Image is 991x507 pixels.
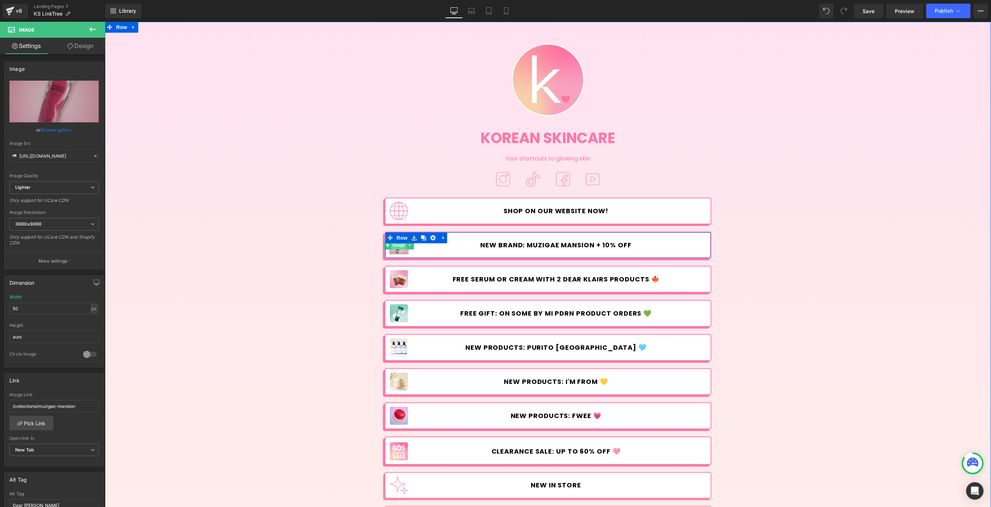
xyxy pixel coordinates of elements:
[837,4,851,18] button: Redo
[406,390,497,398] span: NEW PRODUCTS: FWEE 💗
[19,27,34,33] span: Image
[9,62,25,72] div: Image
[311,422,602,437] a: CLEARANCE SALE: UP TO 60% OFF 🩷
[41,123,72,136] a: Browse gallery
[360,322,542,330] span: NEW PRODUCTS: PURITO [GEOGRAPHIC_DATA] 🩵
[54,38,107,54] a: Design
[311,182,602,197] a: Shop on our website now!
[863,7,875,15] span: Save
[311,216,602,231] a: NEW BRAND: MUZIGAE MANSION + 10% OFF
[9,234,99,251] div: Only support for UCare CDN and Shopify CDN
[9,150,99,162] input: Link
[15,447,34,453] b: New Tab
[9,198,99,208] div: Only support for UCare CDN
[15,184,30,190] b: Lighter
[407,22,480,94] img: Black K logo of Korean Skincare with a pink heart on a pink to yellow gradient
[3,4,28,18] a: v6
[426,459,476,467] span: New in store
[348,253,555,261] span: FREE SERUM OR CREAM WITH 2 DEAR KLAIRS PRODUCTS 🍁
[9,436,99,441] div: Open link In
[445,4,463,18] a: Desktop
[9,323,99,328] div: Height
[9,173,99,178] div: Image Quality
[926,4,971,18] button: Publish
[305,211,314,222] a: Save row
[819,4,834,18] button: Undo
[9,331,99,343] input: auto
[285,283,303,301] img: PDRN line
[886,4,923,18] a: Preview
[9,276,34,286] div: Dimension
[9,210,99,215] div: Image Resolution
[463,4,480,18] a: Laptop
[273,105,614,127] h1: Korean Skincare
[311,318,602,333] a: NEW PRODUCTS: PURITO [GEOGRAPHIC_DATA] 🩵
[285,180,303,198] img: Pink planet icon
[90,304,98,313] div: px
[9,126,99,134] div: or
[15,6,24,16] div: v6
[311,456,602,471] a: New in store
[9,392,99,397] div: Image Link
[9,416,53,430] a: Pick Link
[285,248,303,267] img: Dear Klairs
[9,295,22,300] div: Width
[355,288,547,296] span: FREE GIFT: ON SOME BY MI PDRN PRODUCT ORDERS 💚
[302,219,309,228] a: Expand / Collapse
[935,8,953,14] span: Publish
[399,185,504,193] span: Shop on our website now!
[311,284,602,299] a: FREE GIFT: ON SOME BY MI PDRN PRODUCT ORDERS 💚
[9,491,99,496] div: Alt Tag
[333,211,342,222] a: Expand / Collapse
[285,317,303,335] img: Purito Seoul
[285,351,303,369] img: I'm From
[38,258,68,264] p: More settings
[34,11,62,17] span: KS LinkTree
[314,211,323,222] a: Clone Row
[285,421,303,439] img: Clearance Sale
[311,250,602,265] a: FREE SERUM OR CREAM WITH 2 DEAR KLAIRS PRODUCTS 🍁
[285,455,303,472] img: Pink sparkles
[323,211,333,222] a: Remove Row
[399,356,503,364] span: NEW PRODUCTS: I'M FROM 💛
[9,373,20,384] div: Link
[966,482,984,500] div: Open Intercom Messenger
[9,351,76,359] div: Circle Image
[9,141,99,146] div: Image Src
[387,426,516,434] span: CLEARANCE SALE: UP TO 60% OFF 🩷
[105,4,141,18] a: New Library
[311,352,602,368] a: NEW PRODUCTS: I'M FROM 💛
[9,303,99,315] input: auto
[34,4,105,9] a: Landing Pages
[4,252,104,269] button: More settings
[376,219,527,227] span: NEW BRAND: MUZIGAE MANSION + 10% OFF
[285,385,303,403] img: Fwee
[974,4,988,18] button: More
[9,472,27,483] div: Alt Tag
[290,211,305,222] span: Row
[15,221,41,227] b: 3000x3000
[895,7,915,15] span: Preview
[286,219,302,228] span: Image
[480,4,498,18] a: Tablet
[498,4,515,18] a: Mobile
[280,133,607,141] p: Your shortcuts to glowing skin
[119,8,136,14] span: Library
[311,386,602,402] a: NEW PRODUCTS: FWEE 💗
[9,400,99,412] input: https://your-shop.myshopify.com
